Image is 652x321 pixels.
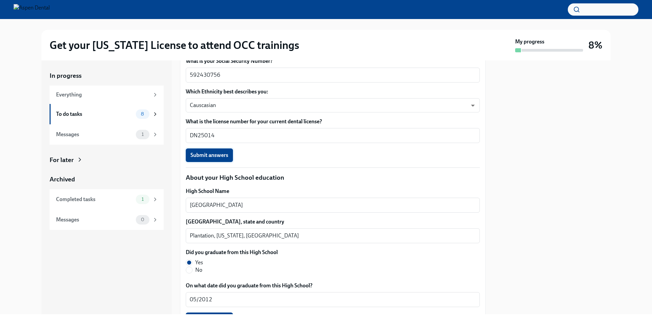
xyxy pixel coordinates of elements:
label: What is your Social Security Number? [186,57,480,65]
a: In progress [50,71,164,80]
textarea: DN25014 [190,131,476,140]
a: Everything [50,86,164,104]
strong: My progress [515,38,544,46]
a: To do tasks8 [50,104,164,124]
label: Did you graduate from this High School [186,249,278,256]
label: [GEOGRAPHIC_DATA], state and country [186,218,480,226]
span: No [195,266,202,274]
label: High School Name [186,188,480,195]
textarea: 05/2012 [190,296,476,304]
div: Completed tasks [56,196,133,203]
textarea: 592430756 [190,71,476,79]
div: For later [50,156,74,164]
div: Messages [56,216,133,224]
textarea: Plantation, [US_STATE], [GEOGRAPHIC_DATA] [190,232,476,240]
a: Messages1 [50,124,164,145]
span: 8 [137,111,148,117]
a: Archived [50,175,164,184]
textarea: [GEOGRAPHIC_DATA] [190,201,476,209]
button: Submit answers [186,148,233,162]
span: 1 [138,197,148,202]
span: Submit answers [191,152,228,159]
div: Messages [56,131,133,138]
span: Yes [195,259,203,266]
p: About your High School education [186,173,480,182]
div: Causcasian [186,98,480,112]
label: Which Ethnicity best describes you: [186,88,480,95]
label: What is the license number for your current dental license? [186,118,480,125]
a: Completed tasks1 [50,189,164,210]
a: Messages0 [50,210,164,230]
div: To do tasks [56,110,133,118]
h2: Get your [US_STATE] License to attend OCC trainings [50,38,299,52]
img: Aspen Dental [14,4,50,15]
div: Everything [56,91,149,99]
label: On what date did you graduate from this High School? [186,282,480,289]
span: 0 [137,217,148,222]
h3: 8% [588,39,602,51]
span: 1 [138,132,148,137]
a: For later [50,156,164,164]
